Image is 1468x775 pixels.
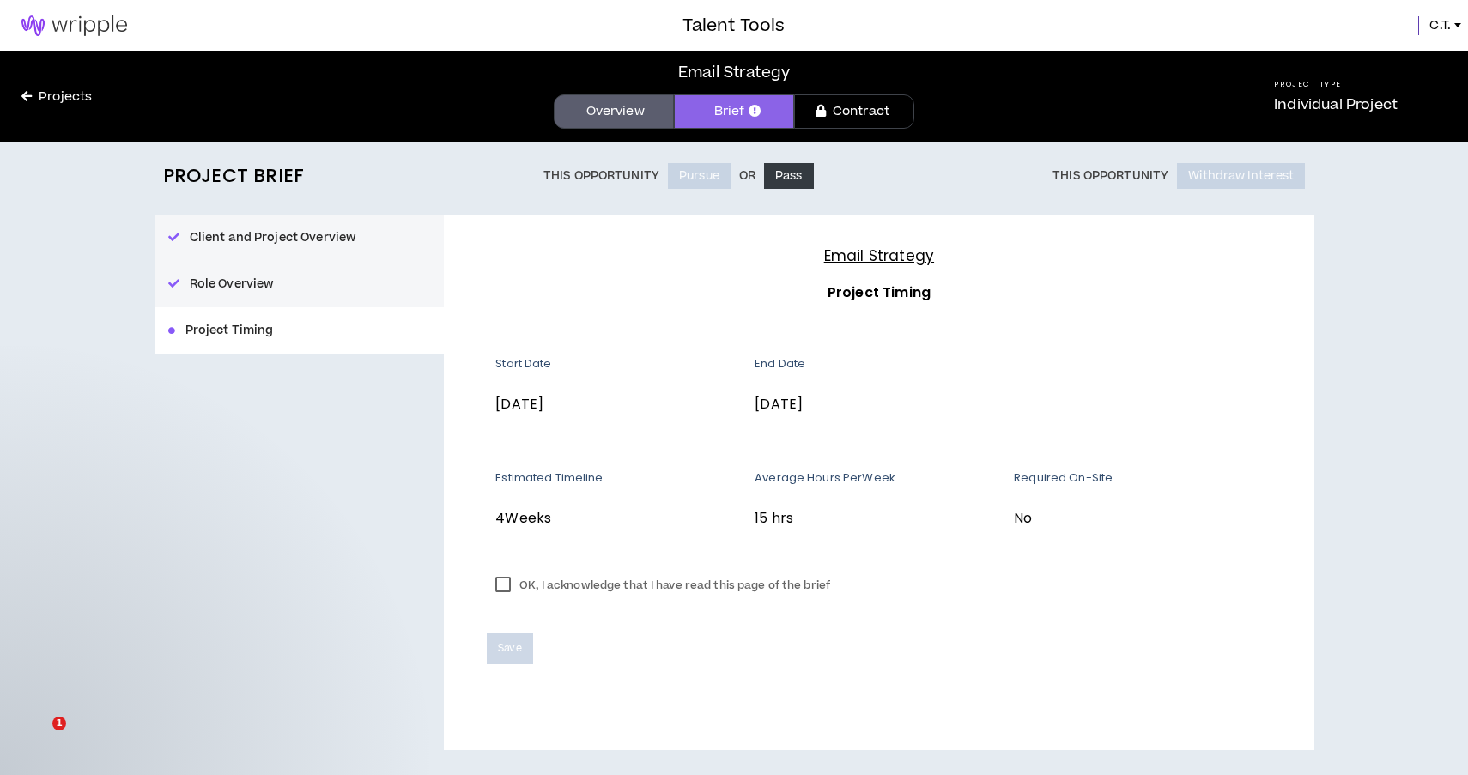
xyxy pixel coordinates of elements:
button: Save [487,633,532,664]
h3: Talent Tools [682,13,785,39]
button: Pursue [668,163,731,189]
iframe: Intercom live chat [17,717,58,758]
p: [DATE] [495,393,742,415]
button: Pass [764,163,814,189]
span: Save [498,640,521,657]
p: This Opportunity [1052,169,1168,183]
div: Email Strategy [678,61,790,84]
p: 15 hrs [755,507,1001,530]
p: Average Hours Per Week [755,470,1001,486]
p: This Opportunity [543,169,659,183]
h4: Email Strategy [487,245,1271,268]
p: Or [739,169,755,183]
span: 1 [52,717,66,730]
a: Brief [674,94,794,129]
button: Role Overview [155,261,445,307]
a: Overview [554,94,674,129]
p: Start Date [495,356,742,372]
label: OK, I acknowledge that I have read this page of the brief [487,572,839,598]
h3: Project Timing [487,282,1271,304]
p: Individual Project [1274,94,1398,115]
span: C.T. [1429,16,1451,35]
p: [DATE] [755,393,1001,415]
button: Client and Project Overview [155,215,445,261]
iframe: Intercom notifications message [13,608,356,729]
h5: Project Type [1274,79,1398,90]
p: Required On-Site [1014,470,1271,486]
a: Contract [794,94,914,129]
p: No [1014,507,1271,530]
button: Withdraw Interest [1177,163,1305,189]
p: Estimated Timeline [495,470,742,486]
p: 4 Weeks [495,507,742,530]
p: End Date [755,356,1001,372]
h2: Project Brief [163,165,305,187]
